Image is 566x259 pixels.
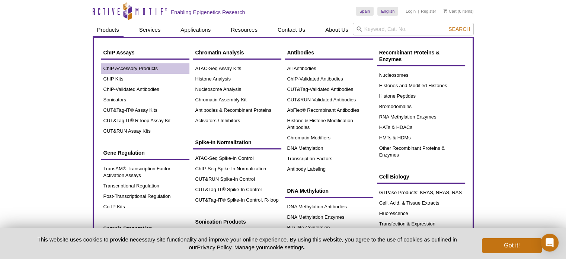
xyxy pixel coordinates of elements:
[103,50,135,56] span: ChIP Assays
[171,9,245,16] h2: Enabling Epigenetics Research
[267,244,304,250] button: cookie settings
[377,70,465,80] a: Nucleosomes
[406,9,416,14] a: Login
[444,9,457,14] a: Cart
[193,84,281,95] a: Nucleosome Analysis
[193,184,281,195] a: CUT&Tag-IT® Spike-In Control
[176,23,215,37] a: Applications
[193,45,281,60] a: Chromatin Analysis
[101,164,189,181] a: TransAM® Transcription Factor Activation Assays
[377,112,465,122] a: RNA Methylation Enzymes
[285,133,373,143] a: Chromatin Modifiers
[421,9,436,14] a: Register
[482,238,541,253] button: Got it!
[285,184,373,198] a: DNA Methylation
[193,95,281,105] a: Chromatin Assembly Kit
[287,188,329,194] span: DNA Methylation
[379,174,409,180] span: Cell Biology
[448,26,470,32] span: Search
[285,222,373,233] a: Bisulfite Conversion
[101,105,189,116] a: CUT&Tag-IT® Assay Kits
[25,236,470,251] p: This website uses cookies to provide necessary site functionality and improve your online experie...
[101,95,189,105] a: Sonicators
[377,122,465,133] a: HATs & HDACs
[541,234,559,252] div: Open Intercom Messenger
[195,50,244,56] span: Chromatin Analysis
[193,74,281,84] a: Histone Analysis
[101,202,189,212] a: Co-IP Kits
[377,170,465,184] a: Cell Biology
[377,80,465,91] a: Histones and Modified Histones
[377,219,465,229] a: Transfection & Expression
[285,63,373,74] a: All Antibodies
[103,150,145,156] span: Gene Regulation
[377,7,398,16] a: English
[193,153,281,164] a: ATAC-Seq Spike-In Control
[101,116,189,126] a: CUT&Tag-IT® R-loop Assay Kit
[101,45,189,60] a: ChIP Assays
[377,101,465,112] a: Bromodomains
[285,143,373,154] a: DNA Methylation
[285,202,373,212] a: DNA Methylation Antibodies
[377,91,465,101] a: Histone Peptides
[321,23,353,37] a: About Us
[285,164,373,174] a: Antibody Labeling
[193,195,281,205] a: CUT&Tag-IT® Spike-In Control, R-loop
[273,23,310,37] a: Contact Us
[377,143,465,160] a: Other Recombinant Proteins & Enzymes
[193,215,281,229] a: Sonication Products
[446,26,472,32] button: Search
[193,63,281,74] a: ATAC-Seq Assay Kits
[193,116,281,126] a: Activators / Inhibitors
[379,50,440,62] span: Recombinant Proteins & Enzymes
[101,63,189,74] a: ChIP Accessory Products
[93,23,124,37] a: Products
[377,45,465,66] a: Recombinant Proteins & Enzymes
[444,7,474,16] li: (0 items)
[195,139,252,145] span: Spike-In Normalization
[377,187,465,198] a: GTPase Products: KRAS, NRAS, RAS
[444,9,447,13] img: Your Cart
[285,74,373,84] a: ChIP-Validated Antibodies
[377,208,465,219] a: Fluorescence
[226,23,262,37] a: Resources
[101,191,189,202] a: Post-Transcriptional Regulation
[101,84,189,95] a: ChIP-Validated Antibodies
[135,23,165,37] a: Services
[285,45,373,60] a: Antibodies
[353,23,474,35] input: Keyword, Cat. No.
[101,146,189,160] a: Gene Regulation
[101,74,189,84] a: ChIP Kits
[103,225,153,231] span: Sample Preparation
[285,95,373,105] a: CUT&RUN-Validated Antibodies
[285,212,373,222] a: DNA Methylation Enzymes
[197,244,231,250] a: Privacy Policy
[285,105,373,116] a: AbFlex® Recombinant Antibodies
[101,221,189,236] a: Sample Preparation
[193,105,281,116] a: Antibodies & Recombinant Proteins
[101,126,189,136] a: CUT&RUN Assay Kits
[193,135,281,149] a: Spike-In Normalization
[377,198,465,208] a: Cell, Acid, & Tissue Extracts
[377,133,465,143] a: HMTs & HDMs
[101,181,189,191] a: Transcriptional Regulation
[285,84,373,95] a: CUT&Tag-Validated Antibodies
[193,174,281,184] a: CUT&RUN Spike-In Control
[356,7,374,16] a: Spain
[287,50,314,56] span: Antibodies
[195,219,246,225] span: Sonication Products
[193,164,281,174] a: ChIP-Seq Spike-In Normalization
[285,154,373,164] a: Transcription Factors
[285,116,373,133] a: Histone & Histone Modification Antibodies
[418,7,419,16] li: |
